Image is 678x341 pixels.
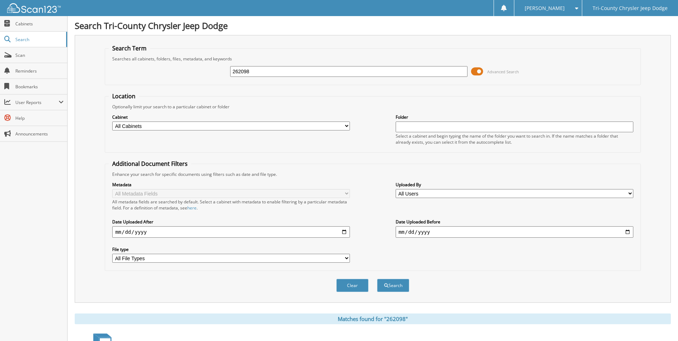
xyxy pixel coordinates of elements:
button: Clear [336,279,368,292]
div: All metadata fields are searched by default. Select a cabinet with metadata to enable filtering b... [112,199,350,211]
span: User Reports [15,99,59,105]
span: Search [15,36,63,43]
label: Folder [396,114,633,120]
span: Reminders [15,68,64,74]
label: File type [112,246,350,252]
div: Searches all cabinets, folders, files, metadata, and keywords [109,56,637,62]
span: [PERSON_NAME] [525,6,565,10]
span: Tri-County Chrysler Jeep Dodge [593,6,668,10]
span: Bookmarks [15,84,64,90]
a: here [187,205,197,211]
span: Cabinets [15,21,64,27]
h1: Search Tri-County Chrysler Jeep Dodge [75,20,671,31]
input: end [396,226,633,238]
label: Cabinet [112,114,350,120]
span: Announcements [15,131,64,137]
span: Scan [15,52,64,58]
img: scan123-logo-white.svg [7,3,61,13]
button: Search [377,279,409,292]
legend: Search Term [109,44,150,52]
span: Advanced Search [487,69,519,74]
div: Matches found for "262098" [75,313,671,324]
div: Optionally limit your search to a particular cabinet or folder [109,104,637,110]
span: Help [15,115,64,121]
legend: Location [109,92,139,100]
label: Date Uploaded After [112,219,350,225]
label: Metadata [112,182,350,188]
label: Date Uploaded Before [396,219,633,225]
input: start [112,226,350,238]
div: Enhance your search for specific documents using filters such as date and file type. [109,171,637,177]
legend: Additional Document Filters [109,160,191,168]
label: Uploaded By [396,182,633,188]
div: Select a cabinet and begin typing the name of the folder you want to search in. If the name match... [396,133,633,145]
